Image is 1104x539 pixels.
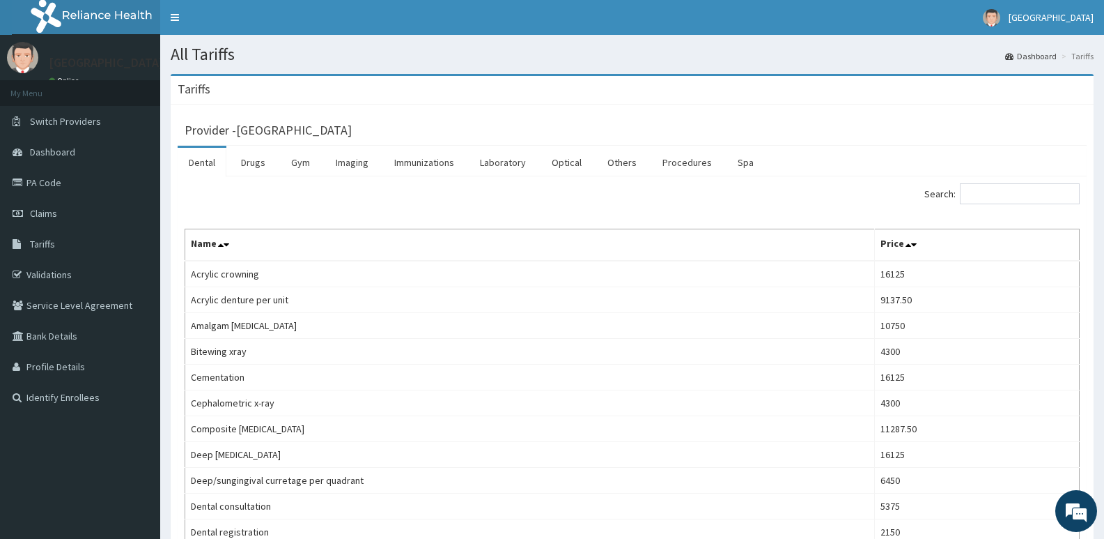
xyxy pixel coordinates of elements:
p: [GEOGRAPHIC_DATA] [49,56,164,69]
h3: Tariffs [178,83,210,96]
td: Dental consultation [185,494,875,519]
a: Procedures [651,148,723,177]
td: Deep [MEDICAL_DATA] [185,442,875,468]
td: Acrylic denture per unit [185,287,875,313]
td: Bitewing xray [185,339,875,365]
a: Gym [280,148,321,177]
td: 11287.50 [875,416,1080,442]
td: 4300 [875,390,1080,416]
img: User Image [983,9,1000,26]
span: Tariffs [30,238,55,250]
td: 16125 [875,365,1080,390]
td: 10750 [875,313,1080,339]
span: [GEOGRAPHIC_DATA] [1009,11,1094,24]
span: Switch Providers [30,115,101,128]
a: Immunizations [383,148,465,177]
a: Imaging [325,148,380,177]
li: Tariffs [1058,50,1094,62]
h1: All Tariffs [171,45,1094,63]
td: Acrylic crowning [185,261,875,287]
td: 5375 [875,494,1080,519]
td: 6450 [875,468,1080,494]
label: Search: [924,183,1080,204]
td: Deep/sungingival curretage per quadrant [185,468,875,494]
span: Claims [30,207,57,220]
a: Others [596,148,648,177]
img: User Image [7,42,38,73]
td: 4300 [875,339,1080,365]
span: Dashboard [30,146,75,158]
a: Dental [178,148,226,177]
th: Price [875,229,1080,261]
td: 16125 [875,442,1080,468]
td: 9137.50 [875,287,1080,313]
th: Name [185,229,875,261]
a: Online [49,76,82,86]
h3: Provider - [GEOGRAPHIC_DATA] [185,124,352,137]
td: Amalgam [MEDICAL_DATA] [185,313,875,339]
a: Dashboard [1005,50,1057,62]
a: Drugs [230,148,277,177]
a: Optical [541,148,593,177]
td: 16125 [875,261,1080,287]
td: Cementation [185,365,875,390]
a: Spa [726,148,765,177]
td: Cephalometric x-ray [185,390,875,416]
input: Search: [960,183,1080,204]
td: Composite [MEDICAL_DATA] [185,416,875,442]
a: Laboratory [469,148,537,177]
